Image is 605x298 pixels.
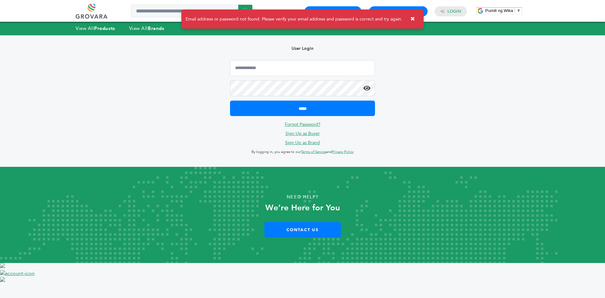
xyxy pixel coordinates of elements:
[291,45,314,51] b: User Login
[265,202,340,213] strong: We’re Here for You
[129,25,164,32] a: View AllBrands
[310,9,356,14] a: Buyer Registration
[131,5,252,17] input: Search a product or brand...
[301,149,326,154] a: Terms of Service
[485,8,521,13] a: Pumili ng Wika​
[447,9,461,14] a: Login
[186,16,402,22] span: Email address or password not found. Please verify your email address and password is correct and...
[94,25,115,32] strong: Products
[230,80,375,96] input: Password
[230,148,375,156] p: By logging in, you agree to our and
[285,140,320,146] a: Sign Up as Brand
[406,13,420,26] button: ✖
[516,8,521,13] span: ▼
[264,222,341,237] a: Contact Us
[76,25,115,32] a: View AllProducts
[485,8,513,13] span: Pumili ng Wika
[148,25,164,32] strong: Brands
[285,121,320,127] a: Forgot Password?
[285,131,320,137] a: Sign Up as Buyer
[332,149,354,154] a: Privacy Policy
[230,60,375,76] input: Email Address
[30,192,575,202] p: Need Help?
[375,9,422,14] a: Brand Registration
